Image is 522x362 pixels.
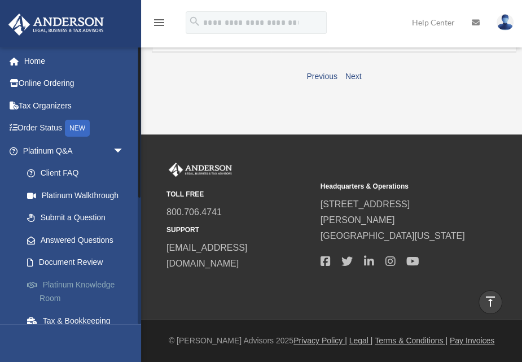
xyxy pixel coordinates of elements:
a: Tax Organizers [8,94,141,117]
a: Next [345,72,362,81]
img: User Pic [497,14,514,30]
span: arrow_drop_down [113,139,135,163]
a: vertical_align_top [479,290,502,314]
a: Submit a Question [16,207,141,229]
a: Answered Questions [16,229,135,251]
a: Terms & Conditions | [375,336,448,345]
a: Platinum Walkthrough [16,184,141,207]
a: [STREET_ADDRESS][PERSON_NAME] [321,199,410,225]
small: Headquarters & Operations [321,181,467,193]
img: Anderson Advisors Platinum Portal [166,163,234,177]
img: Anderson Advisors Platinum Portal [5,14,107,36]
small: SUPPORT [166,224,313,236]
a: Privacy Policy | [293,336,347,345]
a: 800.706.4741 [166,207,222,217]
div: NEW [65,120,90,137]
a: Previous [306,72,337,81]
a: Legal | [349,336,373,345]
a: Document Review [16,251,141,274]
i: search [188,15,201,28]
a: menu [152,20,166,29]
a: Home [8,50,141,72]
a: Platinum Q&Aarrow_drop_down [8,139,141,162]
a: Order StatusNEW [8,117,141,140]
a: Client FAQ [16,162,141,185]
a: Tax & Bookkeeping Packages [16,309,141,346]
a: Platinum Knowledge Room [16,273,141,309]
a: Online Ordering [8,72,141,95]
i: menu [152,16,166,29]
small: TOLL FREE [166,189,313,200]
a: [GEOGRAPHIC_DATA][US_STATE] [321,231,465,241]
a: [EMAIL_ADDRESS][DOMAIN_NAME] [166,243,247,268]
i: vertical_align_top [484,295,497,308]
div: © [PERSON_NAME] Advisors 2025 [141,334,522,348]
